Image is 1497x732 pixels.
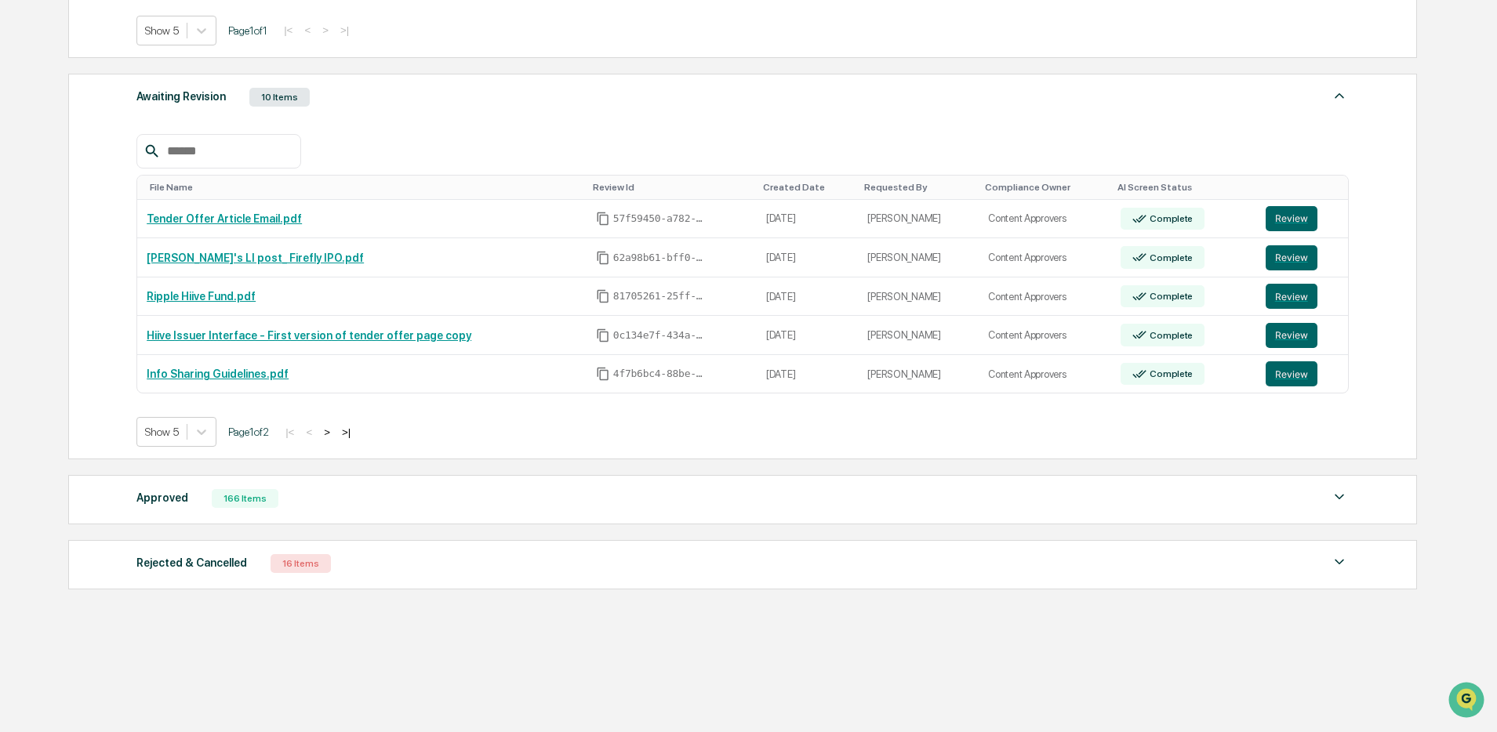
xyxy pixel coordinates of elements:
[1266,361,1317,386] button: Review
[53,120,257,136] div: Start new chat
[596,251,610,265] span: Copy Id
[150,182,580,193] div: Toggle SortBy
[1330,553,1349,571] img: caret
[279,24,297,37] button: |<
[318,24,333,37] button: >
[336,24,354,37] button: >|
[147,329,471,342] a: Hiive Issuer Interface - First version of tender offer page copy
[1266,245,1339,270] a: Review
[228,426,269,438] span: Page 1 of 2
[1330,487,1349,506] img: caret
[613,290,707,303] span: 81705261-25ff-4498-98cc-5de72794fa5a
[249,88,310,107] div: 10 Items
[1146,252,1193,263] div: Complete
[129,197,194,213] span: Attestations
[979,200,1111,239] td: Content Approvers
[858,238,979,277] td: [PERSON_NAME]
[1447,680,1489,723] iframe: Open customer support
[1146,330,1193,341] div: Complete
[301,426,317,439] button: <
[156,266,190,277] span: Pylon
[114,199,126,212] div: 🗄️
[136,86,226,107] div: Awaiting Revision
[757,277,858,317] td: [DATE]
[267,125,285,143] button: Start new chat
[858,355,979,393] td: [PERSON_NAME]
[979,277,1111,317] td: Content Approvers
[757,238,858,277] td: [DATE]
[1266,361,1339,386] a: Review
[1146,291,1193,302] div: Complete
[1266,323,1317,348] button: Review
[596,367,610,381] span: Copy Id
[300,24,315,37] button: <
[1266,206,1339,231] a: Review
[9,221,105,249] a: 🔎Data Lookup
[16,229,28,241] div: 🔎
[757,355,858,393] td: [DATE]
[281,426,299,439] button: |<
[757,316,858,355] td: [DATE]
[1330,86,1349,105] img: caret
[1266,245,1317,270] button: Review
[1146,213,1193,224] div: Complete
[107,191,201,219] a: 🗄️Attestations
[1266,323,1339,348] a: Review
[858,277,979,317] td: [PERSON_NAME]
[53,136,198,148] div: We're available if you need us!
[979,316,1111,355] td: Content Approvers
[1266,284,1339,309] a: Review
[16,120,44,148] img: 1746055101610-c473b297-6a78-478c-a979-82029cc54cd1
[1266,206,1317,231] button: Review
[16,199,28,212] div: 🖐️
[31,197,101,213] span: Preclearance
[319,426,335,439] button: >
[1117,182,1250,193] div: Toggle SortBy
[337,426,355,439] button: >|
[593,182,750,193] div: Toggle SortBy
[147,252,364,264] a: [PERSON_NAME]'s LI post_ Firefly IPO.pdf
[271,554,331,573] div: 16 Items
[136,487,188,508] div: Approved
[147,290,256,303] a: Ripple Hiive Fund.pdf
[147,212,302,225] a: Tender Offer Article Email.pdf
[613,212,707,225] span: 57f59450-a782-4865-ac16-a45fae92c464
[31,227,99,243] span: Data Lookup
[596,328,610,342] span: Copy Id
[858,316,979,355] td: [PERSON_NAME]
[985,182,1105,193] div: Toggle SortBy
[212,489,278,508] div: 166 Items
[9,191,107,219] a: 🖐️Preclearance
[1146,368,1193,379] div: Complete
[613,368,707,380] span: 4f7b6bc4-88be-4ca2-a522-de18f03e4b40
[147,368,289,380] a: Info Sharing Guidelines.pdf
[1269,182,1343,193] div: Toggle SortBy
[763,182,852,193] div: Toggle SortBy
[613,252,707,264] span: 62a98b61-bff0-4498-a3a4-078a0abee0c1
[16,33,285,58] p: How can we help?
[228,24,267,37] span: Page 1 of 1
[864,182,972,193] div: Toggle SortBy
[979,238,1111,277] td: Content Approvers
[757,200,858,239] td: [DATE]
[613,329,707,342] span: 0c134e7f-434a-4960-9a00-4b46e281e11b
[41,71,259,88] input: Clear
[111,265,190,277] a: Powered byPylon
[1266,284,1317,309] button: Review
[136,553,247,573] div: Rejected & Cancelled
[596,212,610,226] span: Copy Id
[979,355,1111,393] td: Content Approvers
[596,289,610,303] span: Copy Id
[858,200,979,239] td: [PERSON_NAME]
